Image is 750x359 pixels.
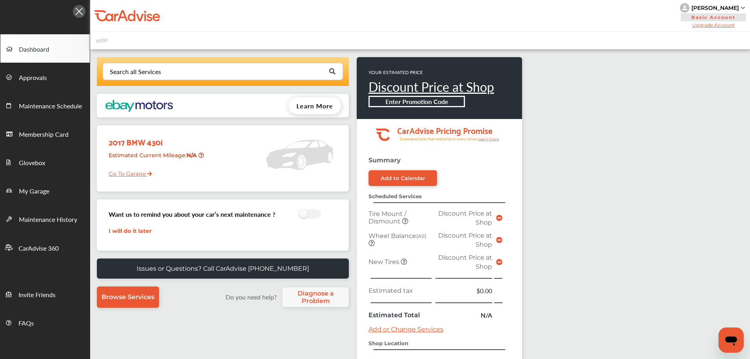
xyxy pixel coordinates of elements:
[369,326,443,333] a: Add or Change Services
[0,91,90,119] a: Maintenance Schedule
[19,215,77,225] span: Maintenance History
[19,318,34,329] span: FAQs
[222,292,280,301] label: Do you need help?
[400,136,478,141] tspan: Guaranteed lower than retail price on every service.
[0,119,90,148] a: Membership Card
[187,152,198,159] strong: N/A
[478,137,499,141] tspan: Learn more
[97,259,349,279] a: Issues or Questions? Call CarAdvise [PHONE_NUMBER]
[19,186,49,197] span: My Garage
[0,34,90,63] a: Dashboard
[0,205,90,233] a: Maintenance History
[19,158,45,168] span: Glovebox
[397,123,493,137] tspan: CarAdvise Pricing Promise
[19,73,47,83] span: Approvals
[369,69,494,76] p: YOUR ESTIMATED PRICE
[109,210,275,219] h3: Want us to remind you about your car’s next maintenance ?
[680,22,747,28] span: Upgrade Account
[97,286,159,308] a: Browse Services
[369,258,401,266] span: New Tires
[741,7,745,9] img: sCxJUJ+qAmfqhQGDUl18vwLg4ZYJ6CxN7XmbOMBAAAAAElFTkSuQmCC
[137,265,309,272] p: Issues or Questions? Call CarAdvise [PHONE_NUMBER]
[19,244,59,254] span: CarAdvise 360
[438,232,492,248] span: Discount Price at Shop
[438,254,492,270] span: Discount Price at Shop
[369,210,406,225] span: Tire Mount / Dismount
[438,210,492,226] span: Discount Price at Shop
[680,3,689,13] img: knH8PDtVvWoAbQRylUukY18CTiRevjo20fAtgn5MLBQj4uumYvk2MzTtcAIzfGAtb1XOLVMAvhLuqoNAbL4reqehy0jehNKdM...
[385,97,448,106] b: Enter Promotion Code
[381,175,425,181] div: Add to Calendar
[19,101,82,112] span: Maintenance Schedule
[0,63,90,91] a: Approvals
[369,340,408,346] strong: Shop Location
[19,290,56,300] span: Invite Friends
[367,309,434,322] td: Estimated Total
[369,156,401,164] strong: Summary
[282,287,349,307] a: Diagnose a Problem
[19,45,49,55] span: Dashboard
[367,284,434,297] td: Estimated tax
[691,4,739,11] div: [PERSON_NAME]
[296,101,333,110] span: Learn More
[719,327,744,353] iframe: Button to launch messaging window
[0,176,90,205] a: My Garage
[369,193,422,199] strong: Scheduled Services
[369,78,494,96] a: Discount Price at Shop
[286,290,345,305] span: Diagnose a Problem
[102,293,154,301] span: Browse Services
[369,232,426,240] span: Wheel Balance
[0,148,90,176] a: Glovebox
[266,129,333,180] img: placeholder_car.5a1ece94.svg
[103,129,218,149] div: 2017 BMW 430i
[416,233,426,239] small: (All)
[109,227,152,234] a: I will do it later
[369,170,437,186] a: Add to Calendar
[110,69,161,75] div: Search all Services
[19,130,69,140] span: Membership Card
[103,164,152,179] a: Go To Garage
[103,149,218,169] div: Estimated Current Mileage :
[681,13,746,21] span: Basic Account
[73,5,85,18] img: Icon.5fd9dcc7.svg
[96,35,108,45] img: placeholder_car.fcab19be.svg
[434,309,494,322] td: N/A
[434,284,494,297] td: $0.00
